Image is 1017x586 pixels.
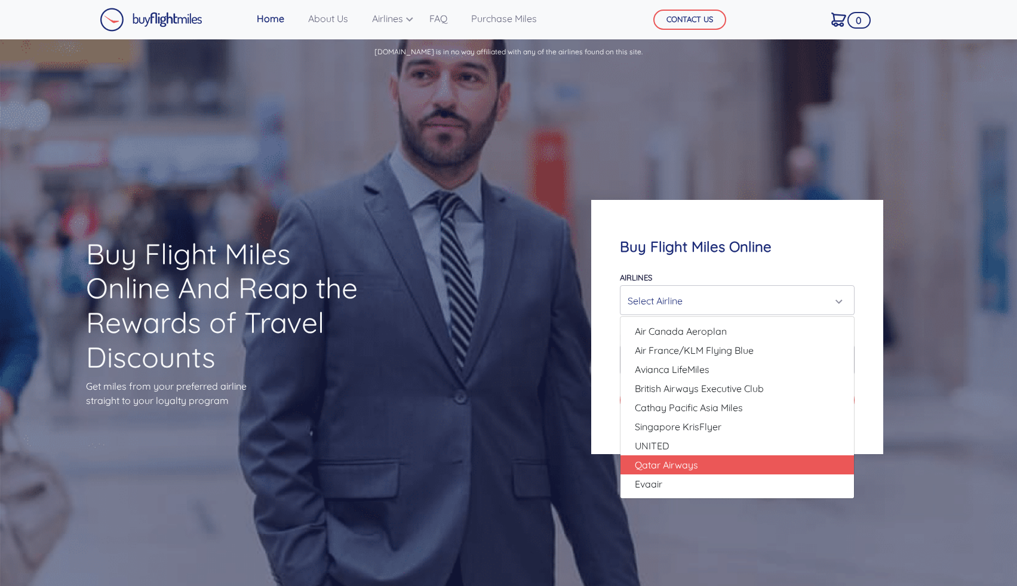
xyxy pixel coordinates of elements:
[628,289,840,312] div: Select Airline
[826,7,851,32] a: 0
[635,324,727,338] span: Air Canada Aeroplan
[635,458,698,472] span: Qatar Airways
[847,12,871,29] span: 0
[635,477,662,491] span: Evaair
[100,5,202,35] a: Buy Flight Miles Logo
[367,7,410,30] a: Airlines
[635,439,669,453] span: UNITED
[635,381,764,396] span: British Airways Executive Club
[303,7,353,30] a: About Us
[86,379,372,408] p: Get miles from your preferred airline straight to your loyalty program
[86,237,372,374] h1: Buy Flight Miles Online And Reap the Rewards of Travel Discounts
[635,343,754,357] span: Air France/KLM Flying Blue
[831,13,846,27] img: Cart
[635,362,709,377] span: Avianca LifeMiles
[635,400,743,415] span: Cathay Pacific Asia Miles
[620,285,855,315] button: Select Airline
[100,8,202,32] img: Buy Flight Miles Logo
[653,10,726,30] button: CONTACT US
[252,7,289,30] a: Home
[466,7,542,30] a: Purchase Miles
[635,420,721,434] span: Singapore KrisFlyer
[620,273,652,282] label: Airlines
[620,238,855,255] h4: Buy Flight Miles Online
[425,7,452,30] a: FAQ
